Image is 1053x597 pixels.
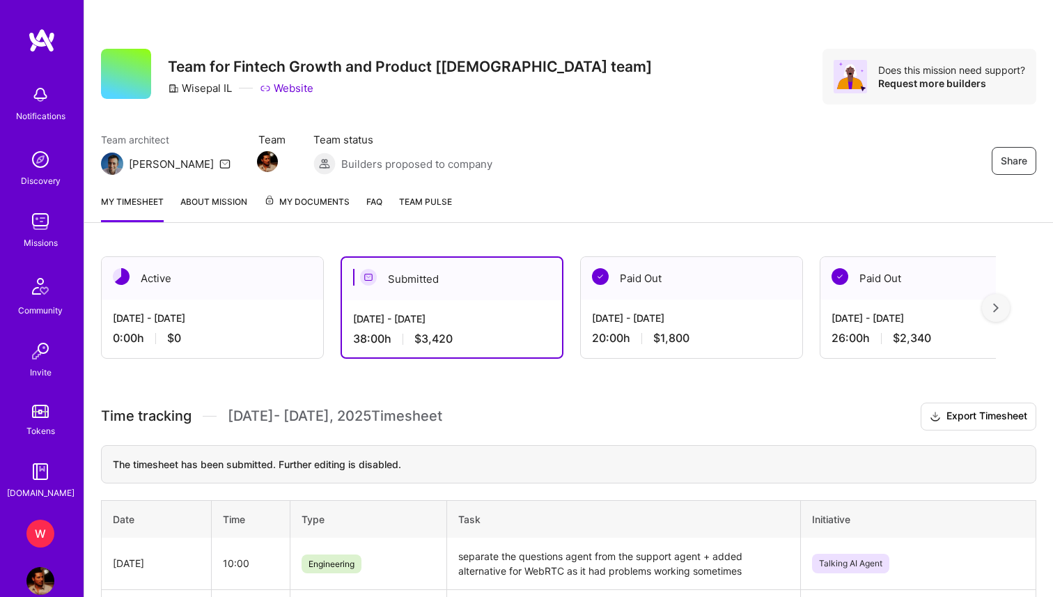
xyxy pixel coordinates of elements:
span: Builders proposed to company [341,157,492,171]
img: guide book [26,458,54,486]
img: Builders proposed to company [313,153,336,175]
img: discovery [26,146,54,173]
img: Submitted [360,269,377,286]
div: 26:00 h [832,331,1031,346]
th: Type [290,500,447,538]
div: The timesheet has been submitted. Further editing is disabled. [101,445,1036,483]
img: Team Architect [101,153,123,175]
div: Submitted [342,258,562,300]
a: About Mission [180,194,247,222]
div: Paid Out [581,257,802,300]
img: Paid Out [592,268,609,285]
span: $0 [167,331,181,346]
span: Time tracking [101,408,192,425]
button: Share [992,147,1036,175]
span: $2,340 [893,331,931,346]
img: tokens [32,405,49,418]
a: Team Member Avatar [258,150,276,173]
div: [DATE] - [DATE] [113,311,312,325]
div: Tokens [26,424,55,438]
div: 0:00 h [113,331,312,346]
img: right [993,303,999,313]
i: icon CompanyGray [168,83,179,94]
img: Paid Out [832,268,848,285]
span: Team architect [101,132,231,147]
img: Invite [26,337,54,365]
div: 38:00 h [353,332,551,346]
div: Invite [30,365,52,380]
a: FAQ [366,194,382,222]
div: [DOMAIN_NAME] [7,486,75,500]
img: logo [28,28,56,53]
span: Team status [313,132,492,147]
div: [DATE] [113,556,200,571]
div: Does this mission need support? [878,63,1025,77]
div: [PERSON_NAME] [129,157,214,171]
h3: Team for Fintech Growth and Product [[DEMOGRAPHIC_DATA] team] [168,58,652,75]
span: Engineering [302,555,361,573]
div: Paid Out [820,257,1042,300]
a: Team Pulse [399,194,452,222]
i: icon Download [930,410,941,424]
img: Avatar [834,60,867,93]
span: My Documents [264,194,350,210]
div: 20:00 h [592,331,791,346]
a: My Documents [264,194,350,222]
span: Team [258,132,286,147]
img: teamwork [26,208,54,235]
img: bell [26,81,54,109]
div: W [26,520,54,548]
div: Community [18,303,63,318]
th: Initiative [800,500,1036,538]
th: Time [211,500,290,538]
div: [DATE] - [DATE] [592,311,791,325]
div: Active [102,257,323,300]
a: W [23,520,58,548]
a: User Avatar [23,567,58,595]
img: Team Member Avatar [257,151,278,172]
div: Request more builders [878,77,1025,90]
a: My timesheet [101,194,164,222]
span: Share [1001,154,1027,168]
div: [DATE] - [DATE] [353,311,551,326]
div: [DATE] - [DATE] [832,311,1031,325]
div: Discovery [21,173,61,188]
a: Website [260,81,313,95]
div: Notifications [16,109,65,123]
img: User Avatar [26,567,54,595]
span: Talking AI Agent [812,554,889,573]
th: Task [447,500,800,538]
span: $1,800 [653,331,689,346]
td: 10:00 [211,538,290,590]
i: icon Mail [219,158,231,169]
span: [DATE] - [DATE] , 2025 Timesheet [228,408,442,425]
th: Date [102,500,212,538]
img: Community [24,270,57,303]
button: Export Timesheet [921,403,1036,431]
div: Missions [24,235,58,250]
div: Wisepal IL [168,81,232,95]
td: separate the questions agent from the support agent + added alternative for WebRTC as it had prob... [447,538,800,590]
span: Team Pulse [399,196,452,207]
span: $3,420 [414,332,453,346]
img: Active [113,268,130,285]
